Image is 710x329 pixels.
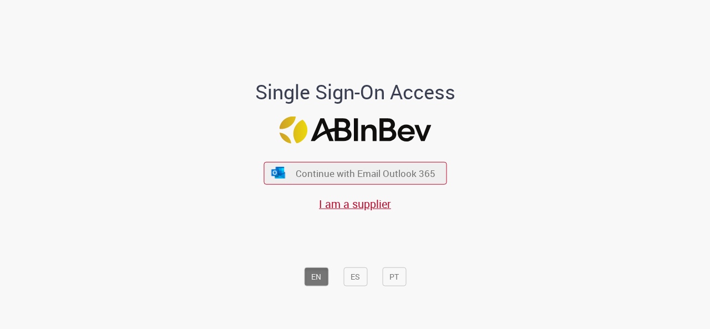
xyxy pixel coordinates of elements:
[279,117,431,144] img: Logo ABInBev
[263,161,447,184] button: ícone Azure/Microsoft 360 Continue with Email Outlook 365
[304,267,328,286] button: EN
[271,167,286,179] img: ícone Azure/Microsoft 360
[343,267,367,286] button: ES
[382,267,406,286] button: PT
[296,167,435,180] span: Continue with Email Outlook 365
[201,81,509,103] h1: Single Sign-On Access
[319,196,391,211] a: I am a supplier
